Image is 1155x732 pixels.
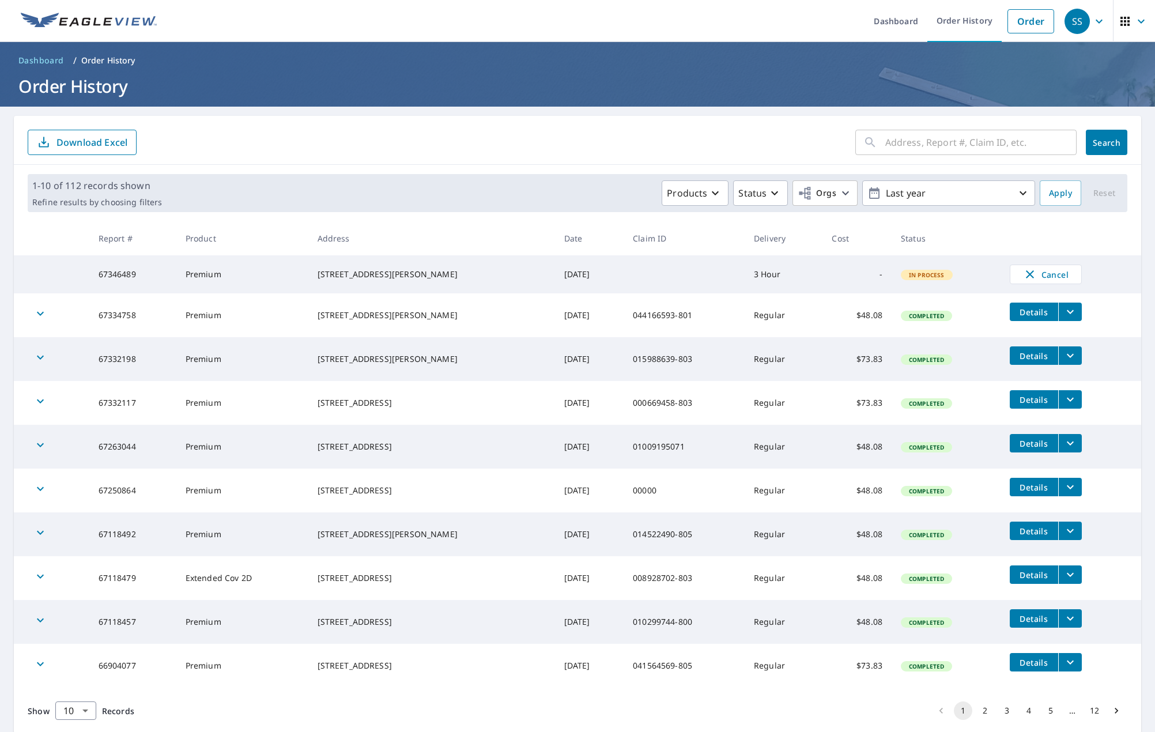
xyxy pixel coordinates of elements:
[1010,303,1058,321] button: detailsBtn-67334758
[318,269,546,280] div: [STREET_ADDRESS][PERSON_NAME]
[1058,390,1082,409] button: filesDropdownBtn-67332117
[176,337,308,381] td: Premium
[745,600,823,644] td: Regular
[1085,701,1104,720] button: Go to page 12
[89,381,176,425] td: 67332117
[28,130,137,155] button: Download Excel
[89,469,176,512] td: 67250864
[862,180,1035,206] button: Last year
[555,255,624,293] td: [DATE]
[1010,434,1058,452] button: detailsBtn-67263044
[318,660,546,671] div: [STREET_ADDRESS]
[1022,267,1070,281] span: Cancel
[555,221,624,255] th: Date
[822,221,892,255] th: Cost
[1017,569,1051,580] span: Details
[176,469,308,512] td: Premium
[954,701,972,720] button: page 1
[745,512,823,556] td: Regular
[1017,394,1051,405] span: Details
[176,293,308,337] td: Premium
[902,487,951,495] span: Completed
[1049,186,1072,201] span: Apply
[822,337,892,381] td: $73.83
[176,255,308,293] td: Premium
[822,600,892,644] td: $48.08
[1010,478,1058,496] button: detailsBtn-67250864
[624,221,745,255] th: Claim ID
[1041,701,1060,720] button: Go to page 5
[81,55,135,66] p: Order History
[902,662,951,670] span: Completed
[176,556,308,600] td: Extended Cov 2D
[1058,565,1082,584] button: filesDropdownBtn-67118479
[555,425,624,469] td: [DATE]
[555,381,624,425] td: [DATE]
[822,293,892,337] td: $48.08
[1017,482,1051,493] span: Details
[745,337,823,381] td: Regular
[1095,137,1118,148] span: Search
[881,183,1016,203] p: Last year
[73,54,77,67] li: /
[624,293,745,337] td: 044166593-801
[176,425,308,469] td: Premium
[555,469,624,512] td: [DATE]
[1020,701,1038,720] button: Go to page 4
[902,443,951,451] span: Completed
[555,337,624,381] td: [DATE]
[1086,130,1127,155] button: Search
[89,512,176,556] td: 67118492
[1107,701,1126,720] button: Go to next page
[89,425,176,469] td: 67263044
[1058,346,1082,365] button: filesDropdownBtn-67332198
[822,644,892,688] td: $73.83
[902,271,952,279] span: In Process
[624,425,745,469] td: 01009195071
[318,529,546,540] div: [STREET_ADDRESS][PERSON_NAME]
[745,381,823,425] td: Regular
[1010,565,1058,584] button: detailsBtn-67118479
[624,512,745,556] td: 014522490-805
[624,644,745,688] td: 041564569-805
[21,13,157,30] img: EV Logo
[56,136,127,149] p: Download Excel
[662,180,729,206] button: Products
[902,312,951,320] span: Completed
[89,221,176,255] th: Report #
[1017,613,1051,624] span: Details
[89,255,176,293] td: 67346489
[555,512,624,556] td: [DATE]
[14,51,1141,70] nav: breadcrumb
[555,556,624,600] td: [DATE]
[902,531,951,539] span: Completed
[89,293,176,337] td: 67334758
[902,575,951,583] span: Completed
[738,186,767,200] p: Status
[555,293,624,337] td: [DATE]
[892,221,1001,255] th: Status
[902,356,951,364] span: Completed
[55,701,96,720] div: Show 10 records
[1065,9,1090,34] div: SS
[885,126,1077,159] input: Address, Report #, Claim ID, etc.
[624,337,745,381] td: 015988639-803
[1010,265,1082,284] button: Cancel
[1017,526,1051,537] span: Details
[102,705,134,716] span: Records
[318,572,546,584] div: [STREET_ADDRESS]
[308,221,555,255] th: Address
[792,180,858,206] button: Orgs
[822,556,892,600] td: $48.08
[55,695,96,727] div: 10
[1010,653,1058,671] button: detailsBtn-66904077
[318,353,546,365] div: [STREET_ADDRESS][PERSON_NAME]
[1017,350,1051,361] span: Details
[14,74,1141,98] h1: Order History
[318,310,546,321] div: [STREET_ADDRESS][PERSON_NAME]
[930,701,1127,720] nav: pagination navigation
[89,600,176,644] td: 67118457
[745,293,823,337] td: Regular
[1017,307,1051,318] span: Details
[28,705,50,716] span: Show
